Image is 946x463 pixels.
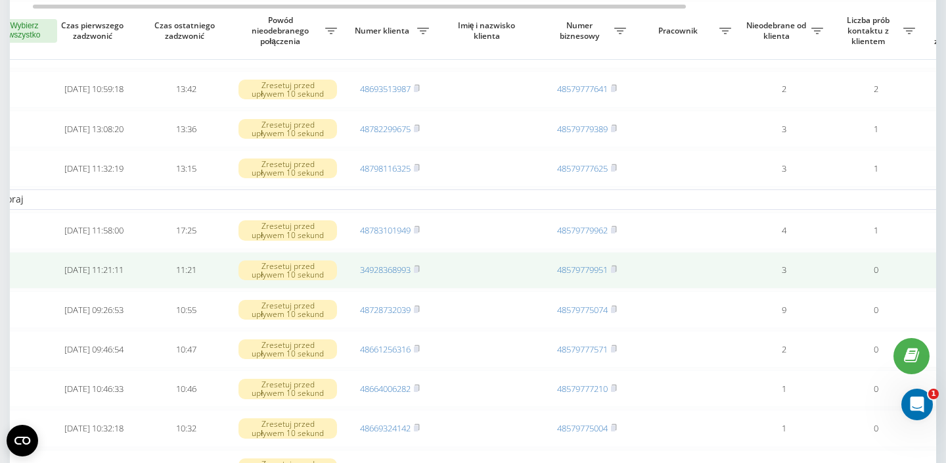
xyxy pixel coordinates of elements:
[238,379,337,399] div: Zresetuj przed upływem 10 sekund
[738,370,830,407] td: 1
[48,291,140,328] td: [DATE] 09:26:53
[360,123,411,135] a: 48782299675
[557,123,608,135] a: 48579779389
[830,110,922,147] td: 1
[238,15,325,46] span: Powód nieodebranego połączenia
[48,150,140,187] td: [DATE] 11:32:19
[140,110,232,147] td: 13:36
[238,260,337,280] div: Zresetuj przed upływem 10 sekund
[830,212,922,249] td: 1
[830,370,922,407] td: 0
[360,304,411,316] a: 48728732039
[360,264,411,276] a: 34928368993
[557,383,608,395] a: 48579777210
[557,304,608,316] a: 48579775074
[738,291,830,328] td: 9
[738,110,830,147] td: 3
[360,343,411,355] a: 48661256316
[7,425,38,456] button: Open CMP widget
[836,15,903,46] span: Liczba prób kontaktu z klientem
[150,20,221,41] span: Czas ostatniego zadzwonić
[830,291,922,328] td: 0
[557,162,608,174] a: 48579777625
[48,370,140,407] td: [DATE] 10:46:33
[238,220,337,240] div: Zresetuj przed upływem 10 sekund
[557,224,608,236] a: 48579779962
[350,26,417,36] span: Numer klienta
[140,252,232,289] td: 11:21
[738,331,830,368] td: 2
[140,370,232,407] td: 10:46
[48,110,140,147] td: [DATE] 13:08:20
[639,26,719,36] span: Pracownik
[738,252,830,289] td: 3
[238,339,337,359] div: Zresetuj przed upływem 10 sekund
[48,252,140,289] td: [DATE] 11:21:11
[547,20,614,41] span: Numer biznesowy
[557,83,608,95] a: 48579777641
[360,224,411,236] a: 48783101949
[830,71,922,108] td: 2
[48,212,140,249] td: [DATE] 11:58:00
[238,418,337,438] div: Zresetuj przed upływem 10 sekund
[901,389,933,420] iframe: Intercom live chat
[58,20,129,41] span: Czas pierwszego zadzwonić
[738,71,830,108] td: 2
[738,150,830,187] td: 3
[557,264,608,276] a: 48579779951
[48,331,140,368] td: [DATE] 09:46:54
[360,422,411,434] a: 48669324142
[830,252,922,289] td: 0
[48,71,140,108] td: [DATE] 10:59:18
[928,389,939,399] span: 1
[744,20,811,41] span: Nieodebrane od klienta
[238,158,337,178] div: Zresetuj przed upływem 10 sekund
[140,212,232,249] td: 17:25
[140,331,232,368] td: 10:47
[238,300,337,320] div: Zresetuj przed upływem 10 sekund
[830,150,922,187] td: 1
[557,343,608,355] a: 48579777571
[738,212,830,249] td: 4
[140,410,232,447] td: 10:32
[738,410,830,447] td: 1
[238,80,337,99] div: Zresetuj przed upływem 10 sekund
[140,291,232,328] td: 10:55
[238,119,337,139] div: Zresetuj przed upływem 10 sekund
[360,383,411,395] a: 48664006282
[447,20,529,41] span: Imię i nazwisko klienta
[360,83,411,95] a: 48693513987
[48,410,140,447] td: [DATE] 10:32:18
[360,162,411,174] a: 48798116325
[557,422,608,434] a: 48579775004
[830,331,922,368] td: 0
[140,71,232,108] td: 13:42
[140,150,232,187] td: 13:15
[830,410,922,447] td: 0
